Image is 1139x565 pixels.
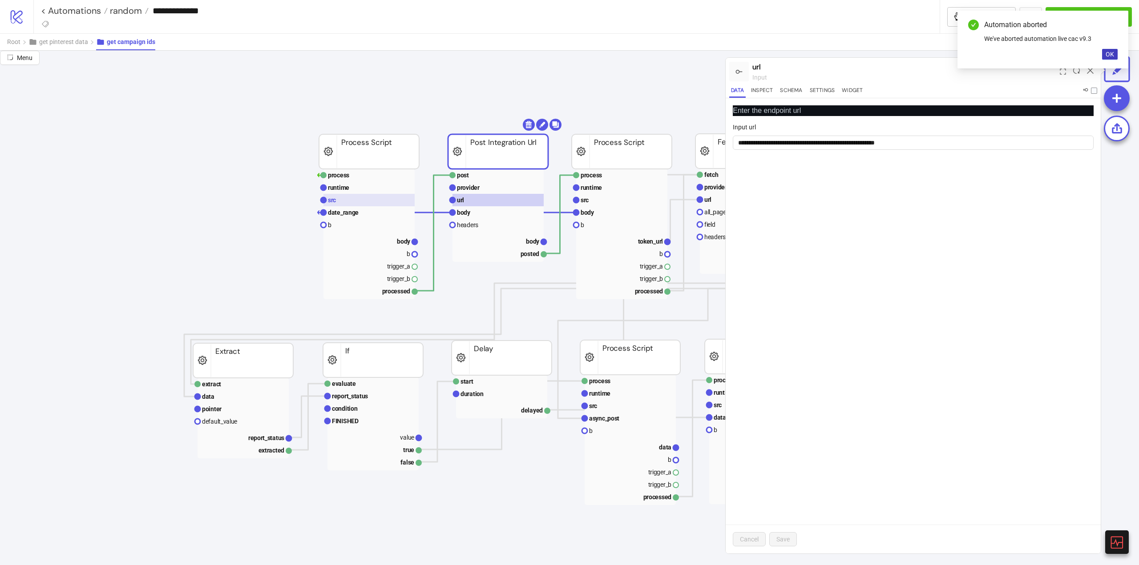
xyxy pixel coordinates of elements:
[704,208,729,216] text: all_pages
[733,105,1094,116] p: Enter the endpoint url
[41,6,108,15] a: < Automations
[659,444,671,451] text: data
[581,209,594,216] text: body
[581,184,602,191] text: runtime
[704,221,715,228] text: field
[589,415,619,422] text: async_post
[7,54,13,60] span: radius-bottomright
[733,136,1094,150] input: Input url
[808,86,837,98] button: Settings
[589,390,610,397] text: runtime
[704,184,727,191] text: provider
[581,221,584,228] text: b
[400,434,414,441] text: value
[733,122,762,132] label: Input url
[407,250,410,257] text: b
[108,5,142,16] span: random
[328,172,349,179] text: process
[457,172,469,179] text: post
[714,401,722,409] text: src
[752,61,1056,72] div: url
[328,184,349,191] text: runtime
[659,250,663,257] text: b
[704,196,711,203] text: url
[108,6,149,15] a: random
[332,417,359,425] text: FINISHED
[714,426,717,433] text: b
[1019,7,1042,27] button: ...
[729,86,746,98] button: Data
[328,209,359,216] text: date_range
[328,196,336,204] text: src
[769,532,797,546] button: Save
[589,402,597,409] text: src
[39,38,88,45] span: get pinterest data
[968,20,979,30] span: check-circle
[457,196,464,204] text: url
[749,86,775,98] button: Inspect
[17,54,32,61] span: Menu
[714,389,735,396] text: runtime
[984,34,1118,44] div: We've aborted automation live cac v9.3
[714,414,726,421] text: data
[332,380,356,387] text: evaluate
[581,196,589,204] text: src
[107,38,155,45] span: get campaign ids
[460,390,484,397] text: duration
[714,377,735,384] text: process
[668,456,671,463] text: b
[28,34,96,50] button: get pinterest data
[1046,7,1132,27] button: Run Automation
[202,405,222,413] text: pointer
[332,393,368,400] text: report_status
[589,377,610,385] text: process
[840,86,864,98] button: Widget
[202,418,237,425] text: default_value
[704,233,726,240] text: headers
[457,184,480,191] text: provider
[581,172,602,179] text: process
[457,221,478,228] text: headers
[526,238,540,245] text: body
[1102,49,1118,60] button: OK
[589,427,593,434] text: b
[1106,51,1114,58] span: OK
[460,378,473,385] text: start
[752,72,1056,82] div: input
[7,34,28,50] button: Root
[328,221,331,228] text: b
[248,434,284,441] text: report_status
[202,393,214,400] text: data
[733,532,766,546] button: Cancel
[984,20,1118,30] div: Automation aborted
[7,38,20,45] span: Root
[202,381,221,388] text: extract
[704,171,719,178] text: fetch
[457,209,471,216] text: body
[638,238,663,245] text: token_url
[96,34,155,50] button: get campaign ids
[778,86,804,98] button: Schema
[947,7,1016,27] button: To Widgets
[397,238,411,245] text: body
[332,405,358,412] text: condition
